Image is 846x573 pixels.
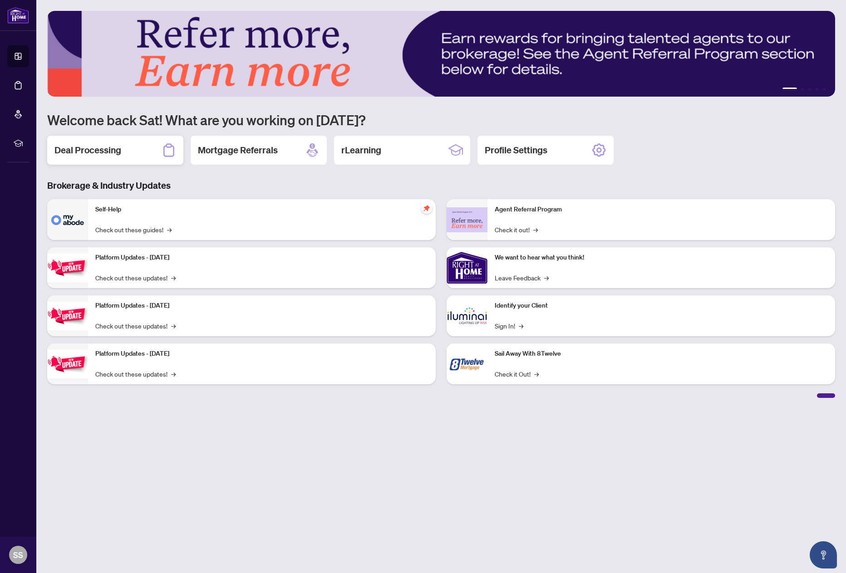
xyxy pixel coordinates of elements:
[808,88,812,91] button: 3
[95,205,428,215] p: Self-Help
[95,321,176,331] a: Check out these updates!→
[95,273,176,283] a: Check out these updates!→
[495,205,828,215] p: Agent Referral Program
[421,203,432,214] span: pushpin
[495,273,549,283] a: Leave Feedback→
[519,321,523,331] span: →
[95,253,428,263] p: Platform Updates - [DATE]
[54,144,121,157] h2: Deal Processing
[447,207,487,232] img: Agent Referral Program
[534,369,539,379] span: →
[95,369,176,379] a: Check out these updates!→
[822,88,826,91] button: 5
[47,302,88,330] img: Platform Updates - July 8, 2025
[544,273,549,283] span: →
[447,247,487,288] img: We want to hear what you think!
[47,11,835,97] img: Slide 0
[47,350,88,378] img: Platform Updates - June 23, 2025
[47,199,88,240] img: Self-Help
[47,254,88,282] img: Platform Updates - July 21, 2025
[95,225,172,235] a: Check out these guides!→
[47,179,835,192] h3: Brokerage & Industry Updates
[495,301,828,311] p: Identify your Client
[47,111,835,128] h1: Welcome back Sat! What are you working on [DATE]?
[167,225,172,235] span: →
[447,295,487,336] img: Identify your Client
[495,321,523,331] a: Sign In!→
[485,144,547,157] h2: Profile Settings
[198,144,278,157] h2: Mortgage Referrals
[95,301,428,311] p: Platform Updates - [DATE]
[171,273,176,283] span: →
[341,144,381,157] h2: rLearning
[495,349,828,359] p: Sail Away With 8Twelve
[171,369,176,379] span: →
[171,321,176,331] span: →
[495,369,539,379] a: Check it Out!→
[447,343,487,384] img: Sail Away With 8Twelve
[7,7,29,24] img: logo
[95,349,428,359] p: Platform Updates - [DATE]
[782,88,797,91] button: 1
[815,88,819,91] button: 4
[495,253,828,263] p: We want to hear what you think!
[533,225,538,235] span: →
[13,549,23,561] span: SS
[801,88,804,91] button: 2
[495,225,538,235] a: Check it out!→
[810,541,837,568] button: Open asap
